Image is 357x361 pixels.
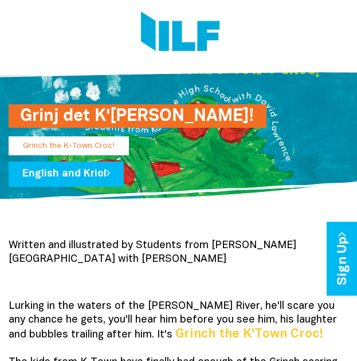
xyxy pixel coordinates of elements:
[9,136,129,155] p: Grinch the K-Town Croc!
[20,104,255,128] h1: Grinj det K'[PERSON_NAME]!
[9,301,337,340] span: Lurking in the waters of the [PERSON_NAME] River, he'll scare you any chance he gets, you'll hear...
[9,241,296,264] span: Written and illustrated by Students from [PERSON_NAME][GEOGRAPHIC_DATA] with [PERSON_NAME]
[175,328,323,340] b: Grinch the K'Town Croc!
[141,11,220,54] img: Logo
[9,130,244,139] a: Grinj det K'[PERSON_NAME]!
[9,162,124,187] a: English and Kriol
